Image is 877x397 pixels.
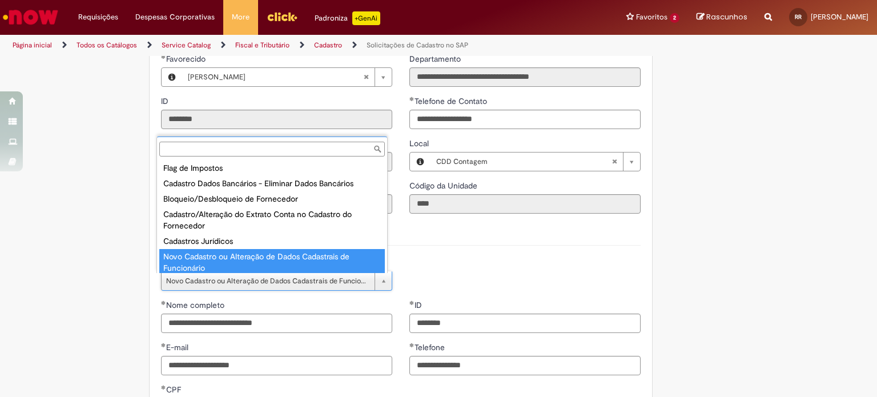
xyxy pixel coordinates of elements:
div: Cadastros Jurídicos [159,234,385,249]
div: Cadastro Dados Bancários - Eliminar Dados Bancários [159,176,385,191]
div: Novo Cadastro ou Alteração de Dados Cadastrais de Funcionário [159,249,385,276]
div: Cadastro/Alteração do Extrato Conta no Cadastro do Fornecedor [159,207,385,234]
div: Flag de Impostos [159,161,385,176]
ul: Tipo da Solicitação [157,159,387,273]
div: Bloqueio/Desbloqueio de Fornecedor [159,191,385,207]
